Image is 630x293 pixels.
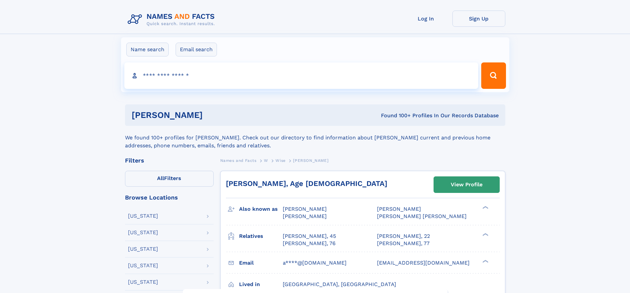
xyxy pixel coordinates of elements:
a: Names and Facts [220,156,257,165]
span: [PERSON_NAME] [283,206,327,212]
h3: Also known as [239,203,283,215]
div: Filters [125,158,214,164]
span: All [157,175,164,181]
div: View Profile [451,177,483,192]
div: [US_STATE] [128,246,158,252]
span: [PERSON_NAME] [293,158,328,163]
div: We found 100+ profiles for [PERSON_NAME]. Check out our directory to find information about [PERS... [125,126,505,150]
div: ❯ [481,232,489,237]
h1: [PERSON_NAME] [132,111,292,119]
h3: Relatives [239,231,283,242]
a: W [264,156,268,165]
span: [GEOGRAPHIC_DATA], [GEOGRAPHIC_DATA] [283,281,396,287]
a: View Profile [434,177,499,193]
a: Wise [275,156,285,165]
input: search input [124,62,479,89]
div: Found 100+ Profiles In Our Records Database [292,112,499,119]
span: Wise [275,158,285,163]
h3: Lived in [239,279,283,290]
img: Logo Names and Facts [125,11,220,28]
div: [US_STATE] [128,213,158,219]
a: [PERSON_NAME], 22 [377,233,430,240]
a: [PERSON_NAME], 76 [283,240,336,247]
span: [EMAIL_ADDRESS][DOMAIN_NAME] [377,260,470,266]
h3: Email [239,257,283,269]
span: [PERSON_NAME] [PERSON_NAME] [377,213,467,219]
a: Log In [399,11,452,27]
div: [US_STATE] [128,279,158,285]
div: Browse Locations [125,195,214,201]
span: W [264,158,268,163]
div: [US_STATE] [128,263,158,268]
button: Search Button [481,62,506,89]
a: [PERSON_NAME], 77 [377,240,430,247]
span: [PERSON_NAME] [283,213,327,219]
label: Filters [125,171,214,187]
a: Sign Up [452,11,505,27]
label: Email search [176,43,217,56]
div: ❯ [481,205,489,210]
div: [US_STATE] [128,230,158,235]
a: [PERSON_NAME], Age [DEMOGRAPHIC_DATA] [226,179,387,188]
div: ❯ [481,259,489,263]
a: [PERSON_NAME], 45 [283,233,336,240]
label: Name search [126,43,169,56]
span: [PERSON_NAME] [377,206,421,212]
